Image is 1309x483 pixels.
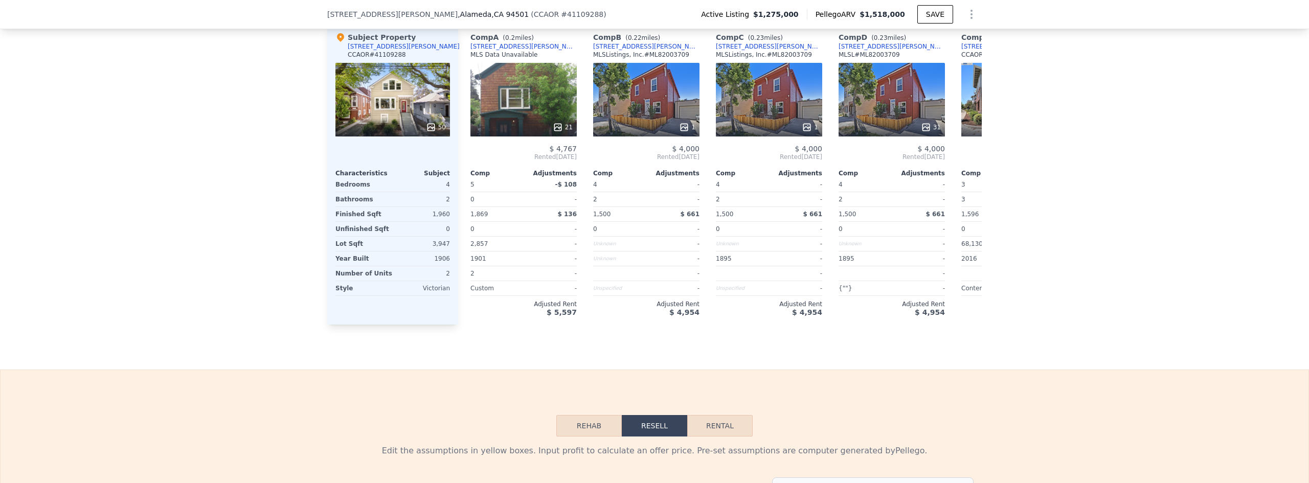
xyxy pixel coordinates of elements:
[348,51,406,59] div: CCAOR # 41109288
[839,153,945,161] span: Rented [DATE]
[894,177,945,192] div: -
[716,42,822,51] a: [STREET_ADDRESS][PERSON_NAME]
[839,251,890,266] div: 1895
[648,266,699,281] div: -
[753,9,799,19] span: $1,275,000
[894,222,945,236] div: -
[669,308,699,316] span: $ 4,954
[395,251,450,266] div: 1906
[593,169,646,177] div: Comp
[961,42,1068,51] a: [STREET_ADDRESS][PERSON_NAME]
[395,222,450,236] div: 0
[335,207,391,221] div: Finished Sqft
[771,266,822,281] div: -
[802,122,818,132] div: 1
[335,177,391,192] div: Bedrooms
[716,281,767,295] div: Unspecified
[961,281,1012,295] div: Contemporary
[526,281,577,295] div: -
[555,181,577,188] span: -$ 108
[470,225,475,233] span: 0
[335,169,393,177] div: Characteristics
[894,251,945,266] div: -
[335,192,391,206] div: Bathrooms
[470,42,577,51] div: [STREET_ADDRESS][PERSON_NAME]
[961,32,1032,42] div: Comp E
[593,51,689,59] div: MLSListings, Inc. # ML82003709
[470,181,475,188] span: 5
[918,145,945,153] span: $ 4,000
[335,251,391,266] div: Year Built
[961,153,1068,161] span: Rented [DATE]
[839,192,890,206] div: 2
[917,5,953,24] button: SAVE
[335,32,416,42] div: Subject Property
[470,240,488,247] span: 2,857
[335,281,391,295] div: Style
[648,222,699,236] div: -
[744,34,787,41] span: ( miles)
[961,169,1014,177] div: Comp
[526,192,577,206] div: -
[961,192,1012,206] div: 3
[894,192,945,206] div: -
[648,177,699,192] div: -
[816,9,860,19] span: Pellego ARV
[593,300,699,308] div: Adjusted Rent
[771,281,822,295] div: -
[335,445,974,457] div: Edit the assumptions in yellow boxes. Input profit to calculate an offer price. Pre-set assumptio...
[771,222,822,236] div: -
[803,211,822,218] span: $ 661
[470,153,577,161] span: Rented [DATE]
[648,281,699,295] div: -
[792,308,822,316] span: $ 4,954
[335,222,391,236] div: Unfinished Sqft
[458,9,529,19] span: , Alameda
[795,145,822,153] span: $ 4,000
[593,251,644,266] div: Unknown
[499,34,537,41] span: ( miles)
[716,251,767,266] div: 1895
[771,192,822,206] div: -
[395,237,450,251] div: 3,947
[648,192,699,206] div: -
[961,225,965,233] span: 0
[892,169,945,177] div: Adjustments
[839,181,843,188] span: 4
[470,211,488,218] span: 1,869
[961,251,1012,266] div: 2016
[557,211,577,218] span: $ 136
[396,266,450,281] div: 2
[593,42,699,51] div: [STREET_ADDRESS][PERSON_NAME]
[648,251,699,266] div: -
[426,122,446,132] div: 50
[716,51,812,59] div: MLSListings, Inc. # ML82003709
[524,169,577,177] div: Adjustments
[961,51,1020,59] div: CCAOR # 41068186
[771,237,822,251] div: -
[526,251,577,266] div: -
[926,211,945,218] span: $ 661
[961,4,982,25] button: Show Options
[553,122,573,132] div: 21
[716,300,822,308] div: Adjusted Rent
[646,169,699,177] div: Adjustments
[687,415,753,436] button: Rental
[593,211,611,218] span: 1,500
[327,9,458,19] span: [STREET_ADDRESS][PERSON_NAME]
[395,177,450,192] div: 4
[672,145,699,153] span: $ 4,000
[961,240,983,247] span: 68,130
[593,225,597,233] span: 0
[470,251,522,266] div: 1901
[335,237,391,251] div: Lot Sqft
[716,181,720,188] span: 4
[839,281,890,295] div: {""}
[470,281,522,295] div: Custom
[716,237,767,251] div: Unknown
[860,10,905,18] span: $1,518,000
[593,281,644,295] div: Unspecified
[395,281,450,295] div: Victorian
[771,251,822,266] div: -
